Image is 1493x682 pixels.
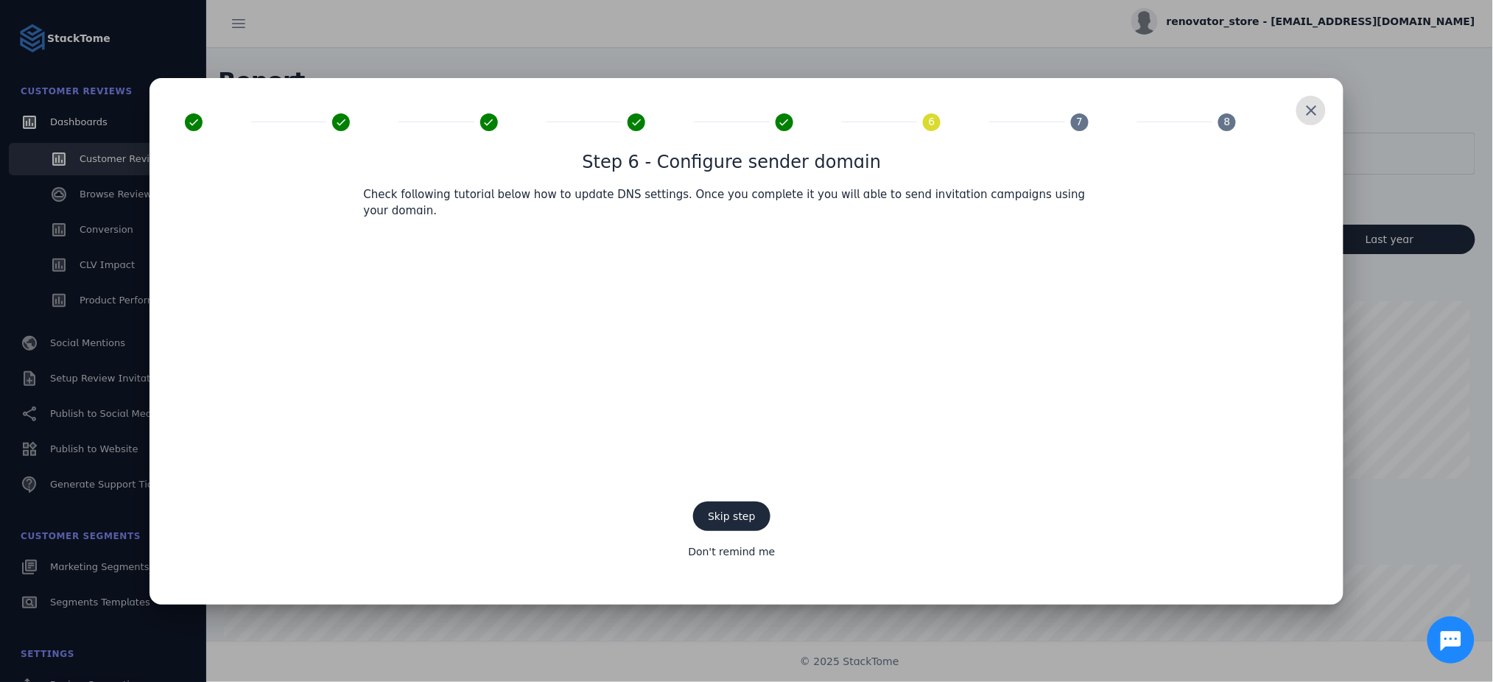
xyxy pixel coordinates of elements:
[185,113,203,131] mat-icon: done
[480,113,498,131] mat-icon: done
[708,510,756,522] span: Skip step
[673,537,790,566] button: Don't remind me
[693,502,770,531] button: Skip step
[628,113,645,131] mat-icon: done
[332,113,350,131] mat-icon: done
[929,114,935,130] span: 6
[1076,114,1083,130] span: 7
[364,186,1100,219] p: Check following tutorial below how to update DNS settings. Once you complete it you will able to ...
[583,149,882,175] h1: Step 6 - Configure sender domain
[776,113,793,131] mat-icon: done
[1224,114,1231,130] span: 8
[688,546,775,557] span: Don't remind me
